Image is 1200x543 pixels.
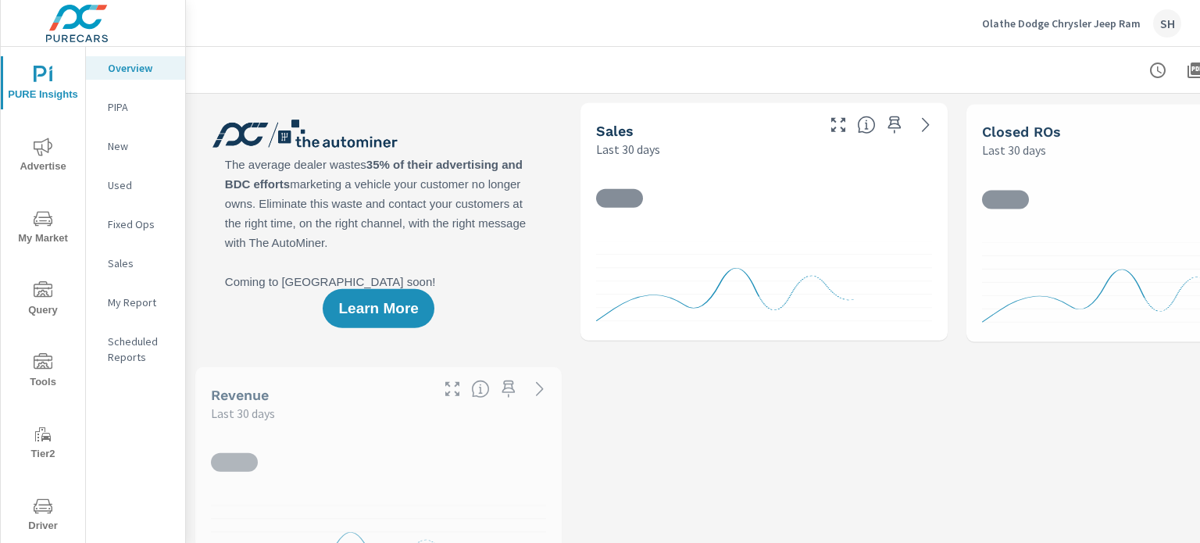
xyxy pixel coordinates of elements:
span: PURE Insights [5,66,80,104]
span: My Market [5,209,80,248]
span: Tier2 [5,425,80,463]
span: Advertise [5,138,80,176]
a: See more details in report [527,377,552,402]
h5: Revenue [211,387,269,403]
span: Learn More [338,302,418,316]
span: Save this to your personalized report [496,377,521,402]
p: PIPA [108,99,173,115]
div: PIPA [86,95,185,119]
span: Tools [5,353,80,391]
button: Make Fullscreen [440,377,465,402]
p: My Report [108,295,173,310]
div: My Report [86,291,185,314]
span: Query [5,281,80,320]
p: Fixed Ops [108,216,173,232]
p: Overview [108,60,173,76]
span: Total sales revenue over the selected date range. [Source: This data is sourced from the dealer’s... [471,380,490,398]
span: Driver [5,497,80,535]
button: Learn More [323,289,434,328]
div: Scheduled Reports [86,330,185,369]
div: Overview [86,56,185,80]
div: Sales [86,252,185,275]
p: Olathe Dodge Chrysler Jeep Ram [982,16,1141,30]
div: SH [1153,9,1181,38]
button: Make Fullscreen [826,113,851,138]
h5: Sales [596,123,634,139]
p: New [108,138,173,154]
div: New [86,134,185,158]
div: Used [86,173,185,197]
p: Last 30 days [211,404,275,423]
p: Last 30 days [982,141,1046,159]
a: See more details in report [913,113,938,138]
h5: Closed ROs [982,123,1061,140]
span: Save this to your personalized report [882,113,907,138]
p: Last 30 days [596,140,660,159]
p: Used [108,177,173,193]
p: Sales [108,255,173,271]
p: Scheduled Reports [108,334,173,365]
div: Fixed Ops [86,213,185,236]
span: Number of vehicles sold by the dealership over the selected date range. [Source: This data is sou... [857,116,876,134]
